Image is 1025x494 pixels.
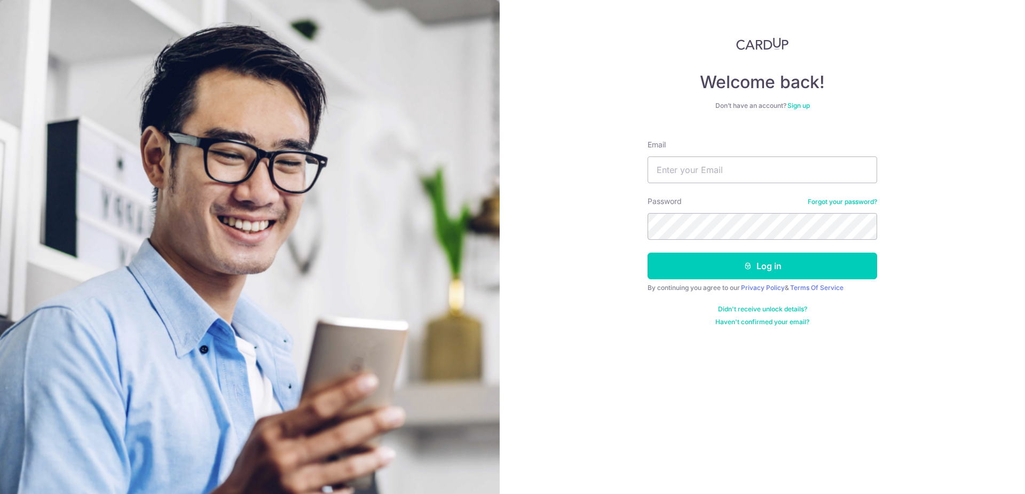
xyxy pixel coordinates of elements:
a: Didn't receive unlock details? [718,305,807,313]
div: Don’t have an account? [648,101,877,110]
h4: Welcome back! [648,72,877,93]
a: Forgot your password? [808,198,877,206]
label: Email [648,139,666,150]
input: Enter your Email [648,156,877,183]
label: Password [648,196,682,207]
a: Haven't confirmed your email? [715,318,809,326]
a: Terms Of Service [790,284,843,292]
a: Privacy Policy [741,284,785,292]
a: Sign up [787,101,810,109]
img: CardUp Logo [736,37,789,50]
div: By continuing you agree to our & [648,284,877,292]
button: Log in [648,253,877,279]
